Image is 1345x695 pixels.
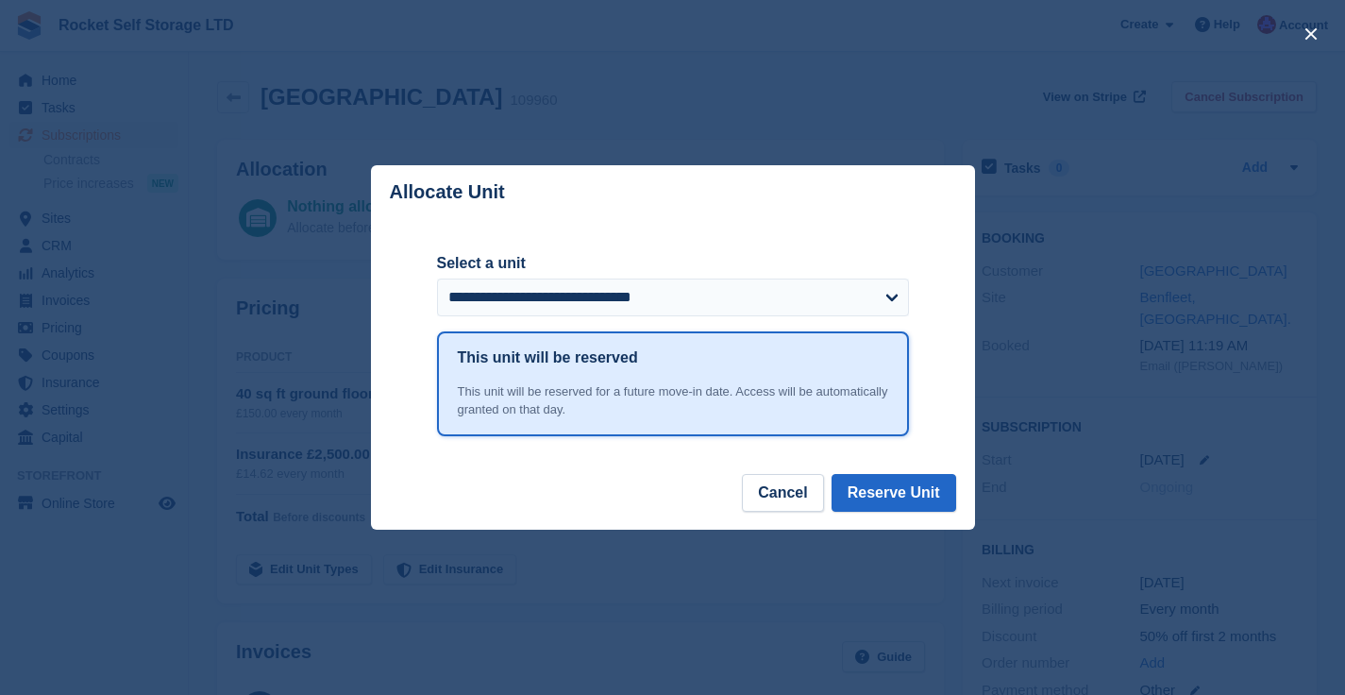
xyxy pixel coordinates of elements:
[458,382,888,419] div: This unit will be reserved for a future move-in date. Access will be automatically granted on tha...
[742,474,823,512] button: Cancel
[458,347,638,369] h1: This unit will be reserved
[437,252,909,275] label: Select a unit
[832,474,956,512] button: Reserve Unit
[1296,19,1326,49] button: close
[390,181,505,203] p: Allocate Unit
